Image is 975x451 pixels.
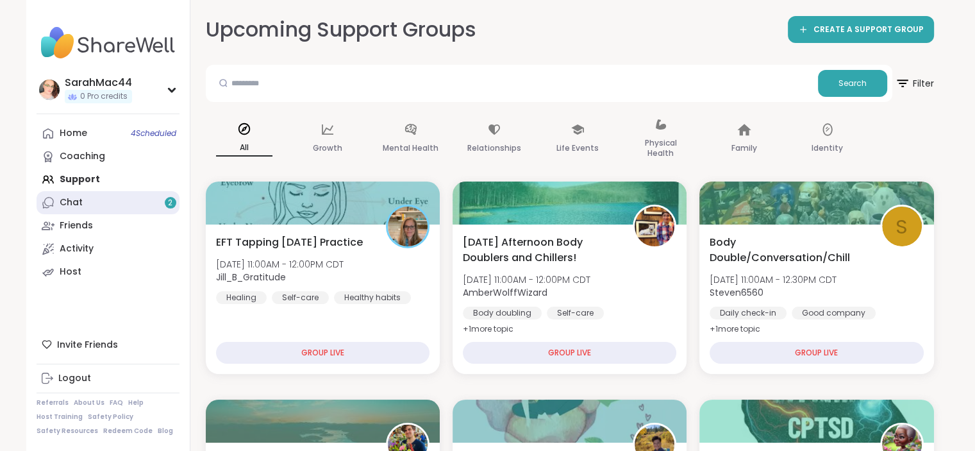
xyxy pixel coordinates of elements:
[334,291,411,304] div: Healthy habits
[792,307,876,319] div: Good company
[383,140,438,156] p: Mental Health
[838,78,867,89] span: Search
[37,413,83,421] a: Host Training
[463,235,619,266] span: [DATE] Afternoon Body Doublers and Chillers!
[60,150,105,163] div: Coaching
[158,427,173,436] a: Blog
[216,235,363,250] span: EFT Tapping [DATE] Practice
[710,235,865,266] span: Body Double/Conversation/Chill
[216,291,267,304] div: Healing
[88,413,133,421] a: Safety Policy
[313,140,342,156] p: Growth
[37,333,179,356] div: Invite Friends
[168,198,172,208] span: 2
[463,273,590,286] span: [DATE] 11:00AM - 12:00PM CDT
[60,266,81,278] div: Host
[788,16,934,43] a: CREATE A SUPPORT GROUP
[216,258,344,271] span: [DATE] 11:00AM - 12:00PM CDT
[60,243,94,255] div: Activity
[37,122,179,145] a: Home4Scheduled
[731,140,757,156] p: Family
[37,427,98,436] a: Safety Resources
[467,140,521,156] p: Relationships
[813,24,924,35] span: CREATE A SUPPORT GROUP
[110,398,123,407] a: FAQ
[65,76,132,90] div: SarahMac44
[710,273,837,286] span: [DATE] 11:00AM - 12:30PM CDT
[128,398,144,407] a: Help
[60,219,93,232] div: Friends
[547,307,604,319] div: Self-care
[895,65,934,102] button: Filter
[37,367,179,390] a: Logout
[710,286,763,299] b: Steven6560
[60,127,87,140] div: Home
[80,91,128,102] span: 0 Pro credits
[37,260,179,284] a: Host
[710,342,923,364] div: GROUP LIVE
[272,291,329,304] div: Self-care
[895,68,934,99] span: Filter
[463,286,547,299] b: AmberWolffWizard
[388,207,428,246] img: Jill_B_Gratitude
[37,398,69,407] a: Referrals
[818,70,887,97] button: Search
[74,398,104,407] a: About Us
[216,140,272,157] p: All
[37,191,179,214] a: Chat2
[635,207,674,246] img: AmberWolffWizard
[39,80,60,100] img: SarahMac44
[131,128,176,139] span: 4 Scheduled
[58,372,91,385] div: Logout
[37,145,179,168] a: Coaching
[896,212,908,242] span: S
[37,21,179,65] img: ShareWell Nav Logo
[37,214,179,237] a: Friends
[556,140,599,156] p: Life Events
[206,15,476,44] h2: Upcoming Support Groups
[103,427,153,436] a: Redeem Code
[37,237,179,260] a: Activity
[463,307,542,319] div: Body doubling
[463,342,676,364] div: GROUP LIVE
[216,342,429,364] div: GROUP LIVE
[710,307,787,319] div: Daily check-in
[216,271,286,284] b: Jill_B_Gratitude
[812,140,843,156] p: Identity
[633,135,689,161] p: Physical Health
[60,196,83,209] div: Chat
